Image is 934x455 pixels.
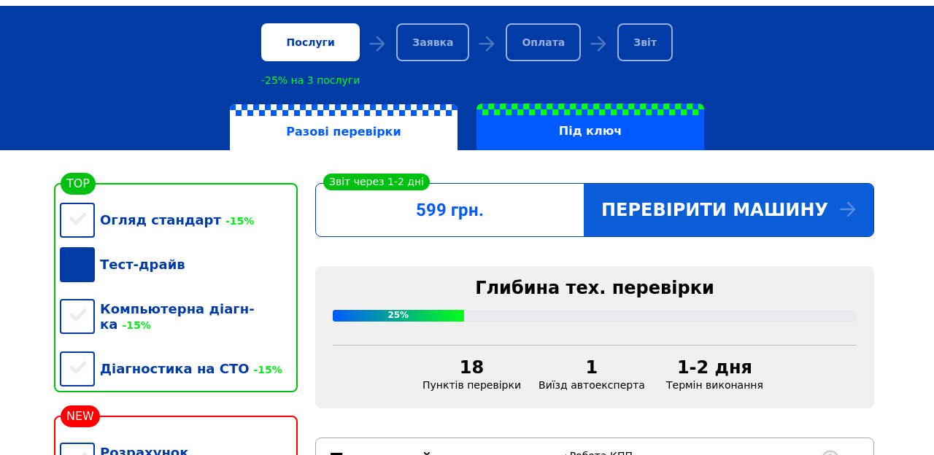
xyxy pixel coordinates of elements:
[60,287,298,346] div: Компьютерна діагн-ка
[60,346,298,391] div: Діагностика на СТО
[261,23,360,61] div: Послуги
[333,310,464,322] div: 25%
[250,364,282,376] span: -15%
[60,242,298,287] div: Тест-драйв
[333,278,857,298] div: Глибина тех. перевірки
[422,357,521,378] div: 18
[221,215,254,227] span: -15%
[60,198,298,242] div: Огляд стандарт
[467,104,714,150] a: Під ключ
[396,23,469,61] div: Заявка
[663,357,767,378] div: 1-2 дня
[584,184,873,236] div: Перевірити машину
[230,104,458,151] label: Разові перевірки
[617,23,673,61] div: Звіт
[476,104,704,150] label: Під ключ
[539,357,645,378] div: 1
[414,357,530,391] div: Пунктів перевірки
[530,357,654,391] div: Виїзд автоексперта
[117,319,150,331] span: -15%
[261,74,360,86] div: -25% на 3 послуги
[654,357,776,391] div: Термін виконання
[506,23,581,61] div: Оплата
[316,200,584,220] div: 599 грн.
